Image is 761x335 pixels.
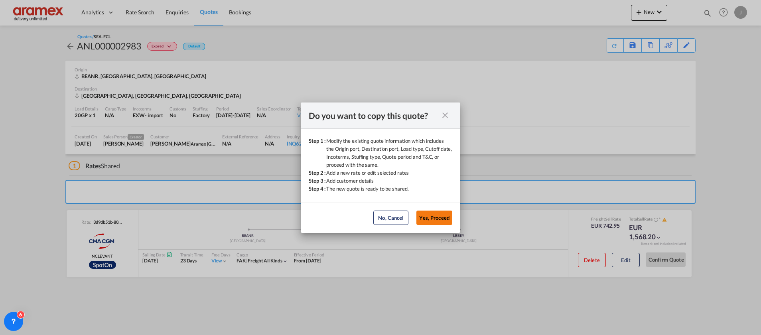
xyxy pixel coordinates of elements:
[309,185,326,193] div: Step 4 :
[326,177,374,185] div: Add customer details
[309,110,438,120] div: Do you want to copy this quote?
[373,211,408,225] button: No, Cancel
[326,169,409,177] div: Add a new rate or edit selected rates
[326,185,408,193] div: The new quote is ready to be shared.
[326,137,452,169] div: Modify the existing quote information which includes the Origin port, Destination port, Load type...
[301,102,460,233] md-dialog: Step 1 : ...
[309,169,326,177] div: Step 2 :
[309,177,326,185] div: Step 3 :
[416,211,452,225] button: Yes, Proceed
[309,137,326,169] div: Step 1 :
[440,110,450,120] md-icon: icon-close fg-AAA8AD cursor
